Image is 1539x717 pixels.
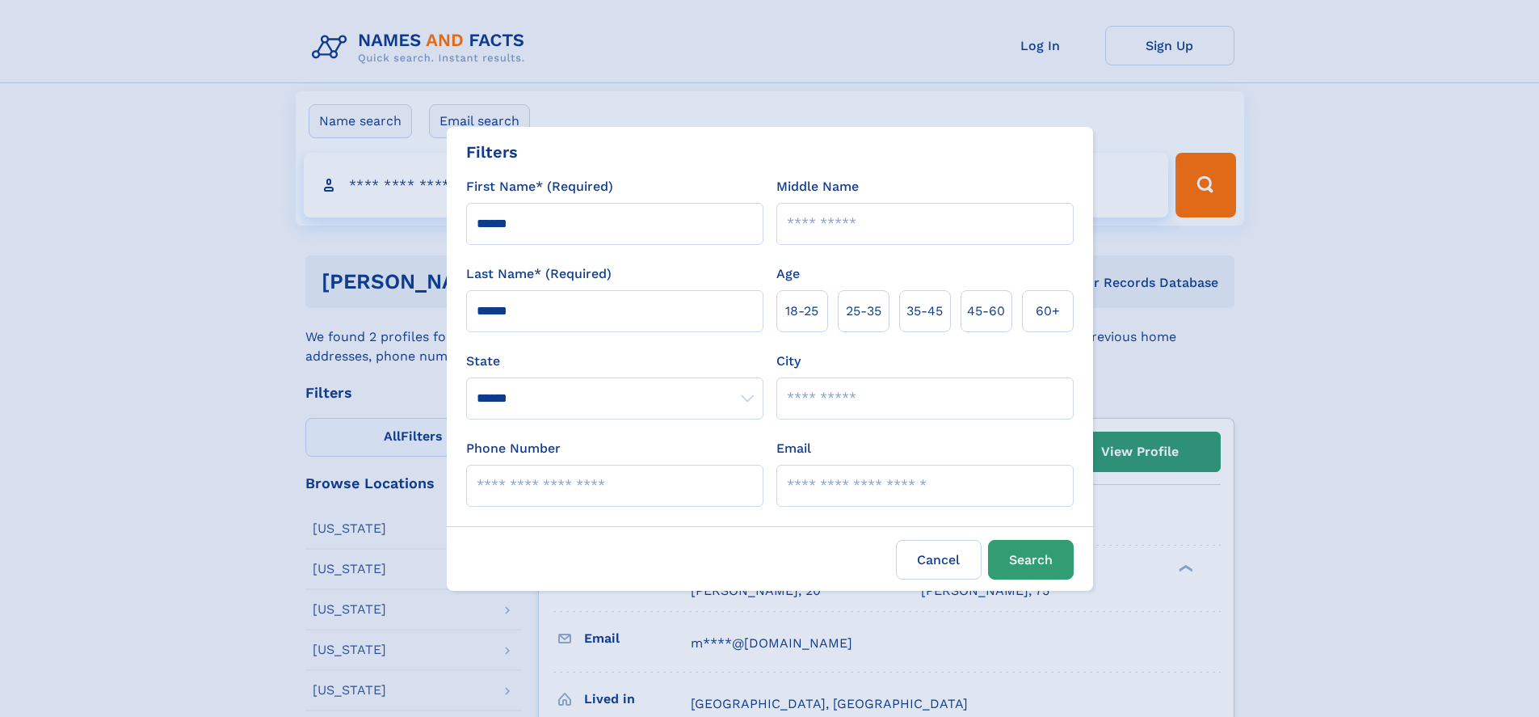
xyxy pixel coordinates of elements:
[466,439,561,458] label: Phone Number
[906,302,943,321] span: 35‑45
[988,540,1074,580] button: Search
[785,302,818,321] span: 18‑25
[466,264,612,284] label: Last Name* (Required)
[967,302,1005,321] span: 45‑60
[896,540,982,580] label: Cancel
[466,140,518,164] div: Filters
[846,302,881,321] span: 25‑35
[466,352,763,371] label: State
[776,352,801,371] label: City
[466,177,613,196] label: First Name* (Required)
[1036,302,1060,321] span: 60+
[776,439,811,458] label: Email
[776,177,859,196] label: Middle Name
[776,264,800,284] label: Age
